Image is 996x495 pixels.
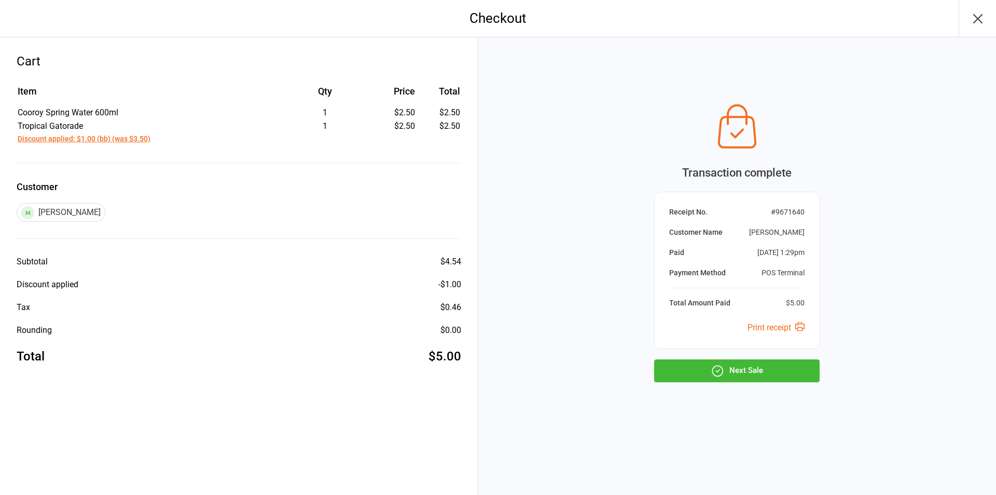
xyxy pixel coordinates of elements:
div: Cart [17,52,461,71]
div: $4.54 [440,256,461,268]
div: - $1.00 [438,278,461,291]
div: [DATE] 1:29pm [757,247,805,258]
div: Price [371,84,414,98]
div: Transaction complete [654,164,820,181]
span: Cooroy Spring Water 600ml [18,108,118,117]
div: Receipt No. [669,207,708,218]
div: $0.00 [440,324,461,337]
th: Qty [280,84,370,105]
div: Tax [17,301,30,314]
div: [PERSON_NAME] [749,227,805,238]
th: Total [419,84,460,105]
div: $2.50 [371,106,414,119]
div: Total Amount Paid [669,298,730,309]
div: Rounding [17,324,52,337]
div: Payment Method [669,267,726,278]
div: Customer Name [669,227,723,238]
span: Tropical Gatorade [18,121,83,131]
div: Discount applied [17,278,78,291]
div: # 9671640 [771,207,805,218]
div: POS Terminal [762,267,805,278]
div: Paid [669,247,684,258]
a: Print receipt [748,323,805,332]
button: Discount applied: $1.00 (bb) (was $3.50) [18,133,150,144]
th: Item [18,84,279,105]
div: Total [17,347,45,366]
div: $2.50 [371,120,414,132]
label: Customer [17,180,461,194]
div: 1 [280,120,370,132]
td: $2.50 [419,106,460,119]
div: 1 [280,106,370,119]
div: Subtotal [17,256,48,268]
td: $2.50 [419,120,460,145]
div: $0.46 [440,301,461,314]
div: $5.00 [428,347,461,366]
button: Next Sale [654,359,820,382]
div: [PERSON_NAME] [17,203,105,222]
div: $5.00 [786,298,805,309]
